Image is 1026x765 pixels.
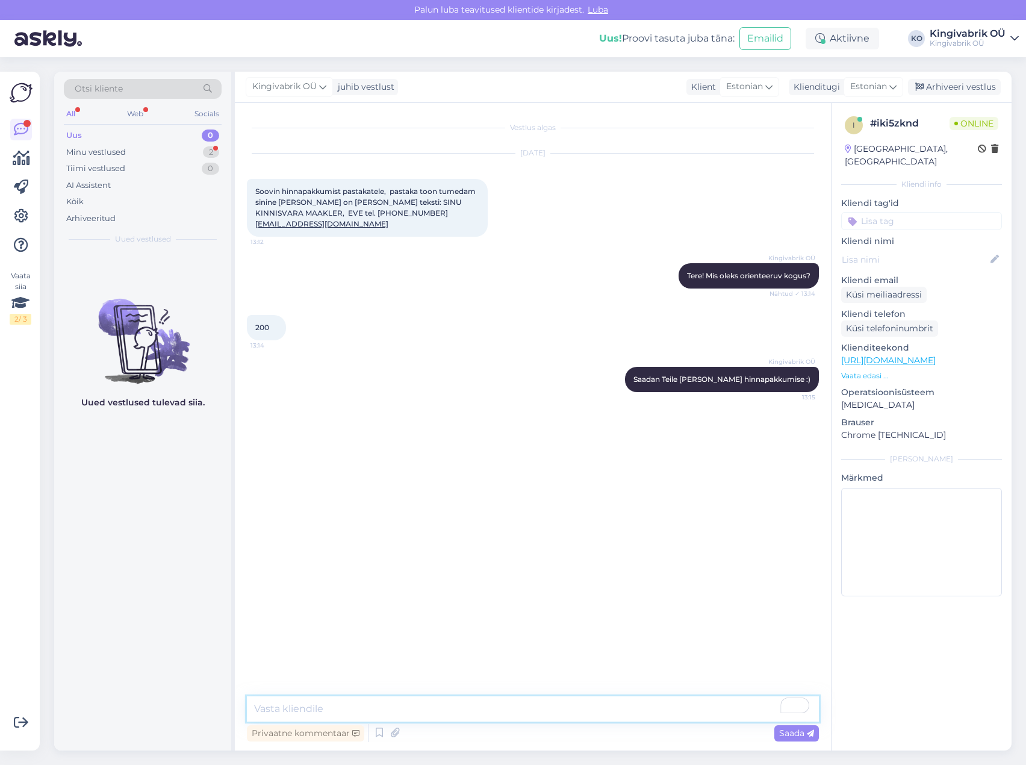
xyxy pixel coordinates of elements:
[202,163,219,175] div: 0
[870,116,950,131] div: # iki5zknd
[768,254,815,263] span: Kingivabrik OÜ
[841,235,1002,248] p: Kliendi nimi
[806,28,879,49] div: Aktiivne
[841,287,927,303] div: Küsi meiliaadressi
[633,375,810,384] span: Saadan Teile [PERSON_NAME] hinnapakkumise :)
[853,120,855,130] span: i
[66,213,116,225] div: Arhiveeritud
[950,117,998,130] span: Online
[115,234,171,245] span: Uued vestlused
[841,179,1002,190] div: Kliendi info
[687,271,810,280] span: Tere! Mis oleks orienteeruv kogus?
[203,146,219,158] div: 2
[850,80,887,93] span: Estonian
[770,393,815,402] span: 13:15
[599,31,735,46] div: Proovi tasuta juba täna:
[10,81,33,104] img: Askly Logo
[779,728,814,738] span: Saada
[10,270,31,325] div: Vaata siia
[255,187,477,228] span: Soovin hinnapakkumist pastakatele, pastaka toon tumedam sinine [PERSON_NAME] on [PERSON_NAME] tek...
[247,725,364,742] div: Privaatne kommentaar
[789,81,840,93] div: Klienditugi
[769,289,815,298] span: Nähtud ✓ 13:14
[841,399,1002,411] p: [MEDICAL_DATA]
[247,696,819,722] textarea: To enrich screen reader interactions, please activate Accessibility in Grammarly extension settings
[252,80,317,93] span: Kingivabrik OÜ
[841,355,936,366] a: [URL][DOMAIN_NAME]
[841,308,1002,320] p: Kliendi telefon
[768,357,815,366] span: Kingivabrik OÜ
[10,314,31,325] div: 2 / 3
[75,83,123,95] span: Otsi kliente
[66,130,82,142] div: Uus
[845,143,978,168] div: [GEOGRAPHIC_DATA], [GEOGRAPHIC_DATA]
[842,253,988,266] input: Lisa nimi
[930,29,1019,48] a: Kingivabrik OÜKingivabrik OÜ
[841,274,1002,287] p: Kliendi email
[930,39,1006,48] div: Kingivabrik OÜ
[125,106,146,122] div: Web
[247,122,819,133] div: Vestlus algas
[81,396,205,409] p: Uued vestlused tulevad siia.
[599,33,622,44] b: Uus!
[841,416,1002,429] p: Brauser
[333,81,394,93] div: juhib vestlust
[686,81,716,93] div: Klient
[841,197,1002,210] p: Kliendi tag'id
[250,237,296,246] span: 13:12
[247,148,819,158] div: [DATE]
[66,163,125,175] div: Tiimi vestlused
[202,130,219,142] div: 0
[255,219,388,228] a: [EMAIL_ADDRESS][DOMAIN_NAME]
[250,341,296,350] span: 13:14
[841,370,1002,381] p: Vaata edasi ...
[841,342,1002,354] p: Klienditeekond
[841,386,1002,399] p: Operatsioonisüsteem
[841,472,1002,484] p: Märkmed
[841,212,1002,230] input: Lisa tag
[841,454,1002,464] div: [PERSON_NAME]
[841,320,938,337] div: Küsi telefoninumbrit
[54,277,231,386] img: No chats
[726,80,763,93] span: Estonian
[908,79,1001,95] div: Arhiveeri vestlus
[255,323,269,332] span: 200
[192,106,222,122] div: Socials
[930,29,1006,39] div: Kingivabrik OÜ
[66,196,84,208] div: Kõik
[739,27,791,50] button: Emailid
[908,30,925,47] div: KO
[64,106,78,122] div: All
[841,429,1002,442] p: Chrome [TECHNICAL_ID]
[584,4,612,15] span: Luba
[66,146,126,158] div: Minu vestlused
[66,180,111,192] div: AI Assistent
